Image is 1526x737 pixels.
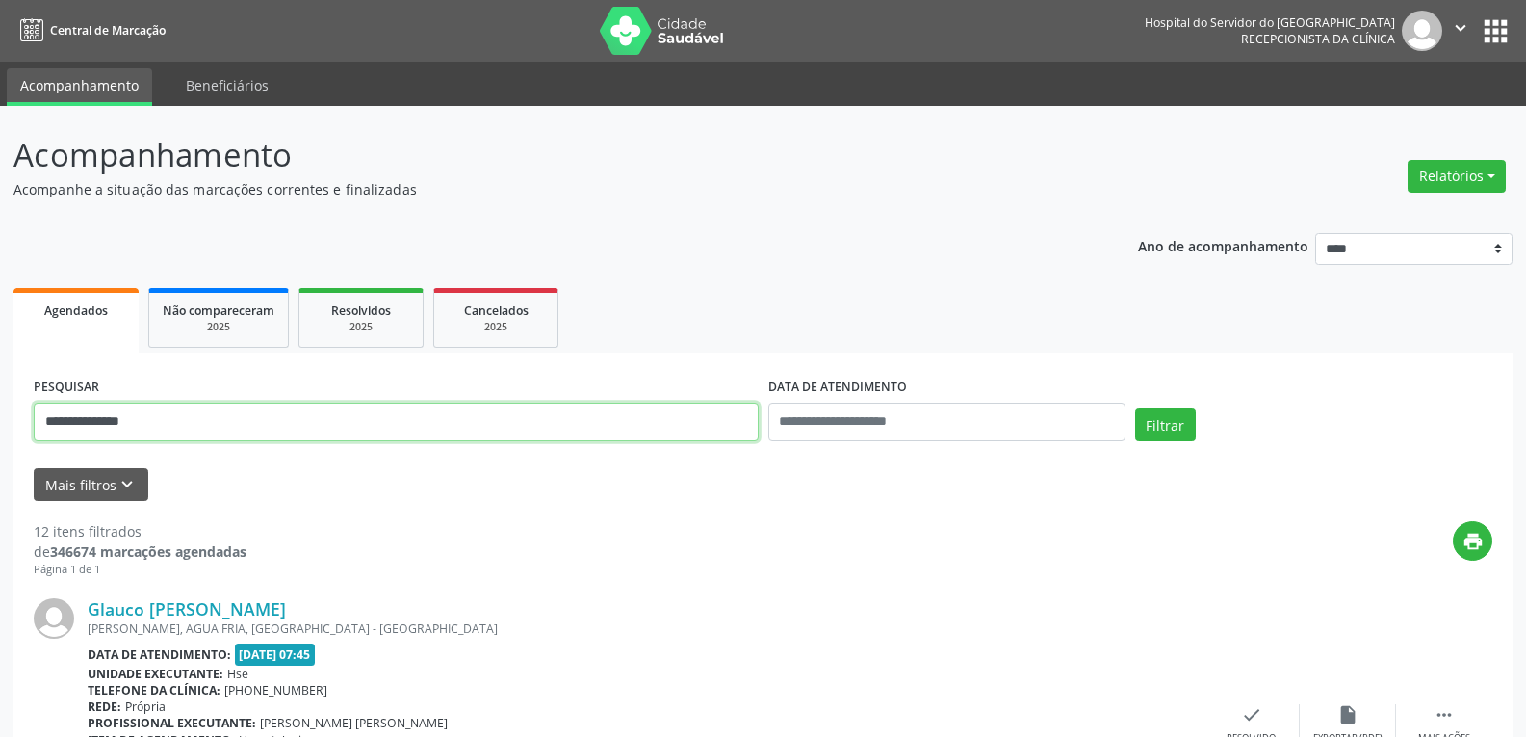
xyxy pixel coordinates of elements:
span: Cancelados [464,303,529,319]
b: Data de atendimento: [88,646,231,663]
span: [PERSON_NAME] [PERSON_NAME] [260,715,448,731]
i: insert_drive_file [1337,704,1358,725]
b: Telefone da clínica: [88,682,220,698]
b: Unidade executante: [88,666,223,682]
strong: 346674 marcações agendadas [50,542,246,561]
span: Recepcionista da clínica [1241,31,1395,47]
button:  [1442,11,1479,51]
button: print [1453,521,1492,561]
span: Central de Marcação [50,22,166,39]
span: [DATE] 07:45 [235,644,316,666]
div: 12 itens filtrados [34,521,246,541]
span: [PHONE_NUMBER] [224,682,327,698]
span: Agendados [44,303,108,319]
button: Mais filtroskeyboard_arrow_down [34,468,148,502]
i:  [1434,704,1455,725]
b: Rede: [88,698,121,715]
p: Acompanhe a situação das marcações correntes e finalizadas [13,179,1063,199]
span: Hse [227,666,248,682]
span: Resolvidos [331,303,391,319]
a: Beneficiários [172,68,282,102]
div: [PERSON_NAME], AGUA FRIA, [GEOGRAPHIC_DATA] - [GEOGRAPHIC_DATA] [88,620,1203,637]
div: de [34,541,246,562]
span: Não compareceram [163,303,274,319]
div: 2025 [448,320,544,334]
img: img [1402,11,1442,51]
button: Filtrar [1135,408,1196,441]
a: Glauco [PERSON_NAME] [88,598,286,619]
div: 2025 [163,320,274,334]
button: apps [1479,14,1513,48]
div: Página 1 de 1 [34,562,246,578]
button: Relatórios [1408,160,1506,193]
span: Própria [125,698,166,715]
i: print [1462,531,1484,552]
div: Hospital do Servidor do [GEOGRAPHIC_DATA] [1145,14,1395,31]
i:  [1450,17,1471,39]
b: Profissional executante: [88,715,256,731]
a: Central de Marcação [13,14,166,46]
label: DATA DE ATENDIMENTO [768,373,907,403]
i: check [1241,704,1262,725]
label: PESQUISAR [34,373,99,403]
p: Acompanhamento [13,131,1063,179]
div: 2025 [313,320,409,334]
a: Acompanhamento [7,68,152,106]
img: img [34,598,74,639]
p: Ano de acompanhamento [1138,233,1308,257]
i: keyboard_arrow_down [116,474,138,495]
